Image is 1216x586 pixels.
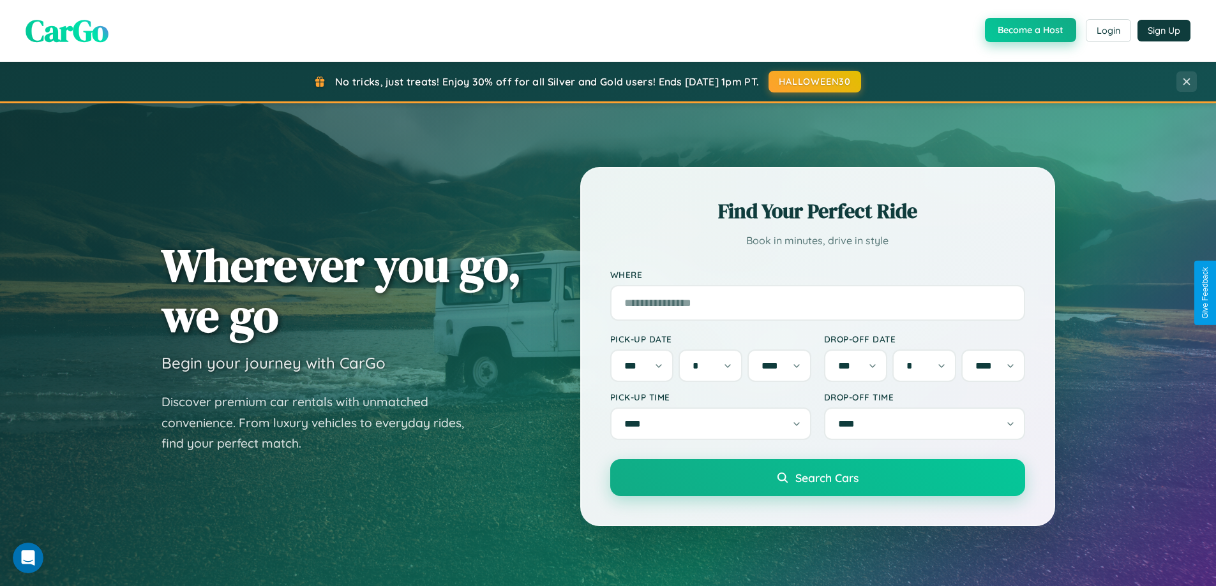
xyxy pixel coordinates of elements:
button: Login [1086,19,1131,42]
label: Where [610,269,1025,280]
button: Search Cars [610,459,1025,496]
button: Become a Host [985,18,1076,42]
button: HALLOWEEN30 [769,71,861,92]
h2: Find Your Perfect Ride [610,197,1025,225]
p: Book in minutes, drive in style [610,231,1025,250]
label: Drop-off Date [824,333,1025,344]
span: No tricks, just treats! Enjoy 30% off for all Silver and Gold users! Ends [DATE] 1pm PT. [335,75,759,88]
span: Search Cars [795,471,859,485]
button: Sign Up [1137,20,1190,41]
label: Pick-up Time [610,392,811,402]
p: Discover premium car rentals with unmatched convenience. From luxury vehicles to everyday rides, ... [161,392,481,454]
label: Pick-up Date [610,333,811,344]
label: Drop-off Time [824,392,1025,402]
iframe: Intercom live chat [13,543,43,573]
h1: Wherever you go, we go [161,240,522,341]
div: Give Feedback [1201,267,1210,319]
span: CarGo [26,10,109,52]
h3: Begin your journey with CarGo [161,353,386,372]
